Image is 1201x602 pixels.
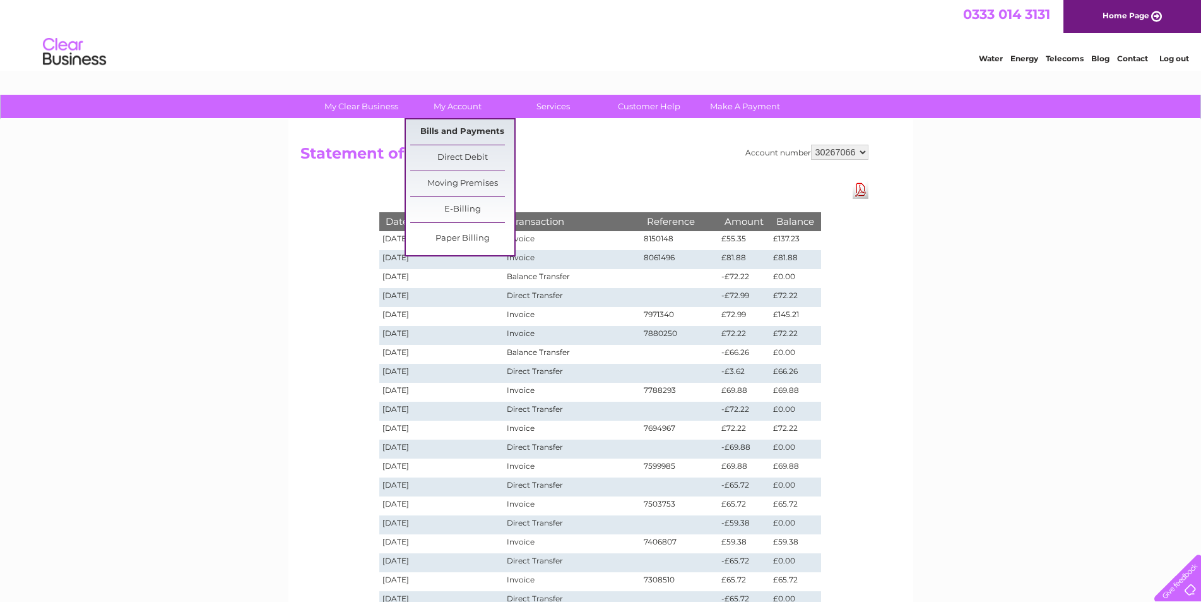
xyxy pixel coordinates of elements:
[718,553,770,572] td: -£65.72
[300,145,868,169] h2: Statement of Accounts
[718,326,770,345] td: £72.22
[770,345,820,364] td: £0.00
[641,421,719,440] td: 7694967
[770,269,820,288] td: £0.00
[379,421,504,440] td: [DATE]
[504,459,640,478] td: Invoice
[597,95,701,118] a: Customer Help
[718,212,770,231] th: Amount
[1159,54,1189,63] a: Log out
[718,497,770,515] td: £65.72
[963,6,1050,22] a: 0333 014 3131
[770,212,820,231] th: Balance
[718,572,770,591] td: £65.72
[641,497,719,515] td: 7503753
[770,326,820,345] td: £72.22
[379,250,504,269] td: [DATE]
[379,364,504,383] td: [DATE]
[770,364,820,383] td: £66.26
[501,95,605,118] a: Services
[504,250,640,269] td: Invoice
[379,345,504,364] td: [DATE]
[770,572,820,591] td: £65.72
[504,326,640,345] td: Invoice
[1091,54,1109,63] a: Blog
[405,95,509,118] a: My Account
[504,402,640,421] td: Direct Transfer
[379,534,504,553] td: [DATE]
[718,231,770,250] td: £55.35
[379,515,504,534] td: [DATE]
[770,515,820,534] td: £0.00
[379,402,504,421] td: [DATE]
[379,553,504,572] td: [DATE]
[770,231,820,250] td: £137.23
[1117,54,1148,63] a: Contact
[718,288,770,307] td: -£72.99
[504,345,640,364] td: Balance Transfer
[504,478,640,497] td: Direct Transfer
[641,307,719,326] td: 7971340
[718,364,770,383] td: -£3.62
[379,478,504,497] td: [DATE]
[718,383,770,402] td: £69.88
[718,402,770,421] td: -£72.22
[504,553,640,572] td: Direct Transfer
[504,440,640,459] td: Direct Transfer
[770,459,820,478] td: £69.88
[504,497,640,515] td: Invoice
[718,345,770,364] td: -£66.26
[379,572,504,591] td: [DATE]
[718,250,770,269] td: £81.88
[770,421,820,440] td: £72.22
[379,269,504,288] td: [DATE]
[770,478,820,497] td: £0.00
[504,572,640,591] td: Invoice
[718,459,770,478] td: £69.88
[641,250,719,269] td: 8061496
[379,459,504,478] td: [DATE]
[410,171,514,196] a: Moving Premises
[979,54,1003,63] a: Water
[504,534,640,553] td: Invoice
[303,7,899,61] div: Clear Business is a trading name of Verastar Limited (registered in [GEOGRAPHIC_DATA] No. 3667643...
[504,421,640,440] td: Invoice
[379,307,504,326] td: [DATE]
[410,145,514,171] a: Direct Debit
[718,515,770,534] td: -£59.38
[641,326,719,345] td: 7880250
[641,534,719,553] td: 7406807
[504,383,640,402] td: Invoice
[410,197,514,222] a: E-Billing
[745,145,868,160] div: Account number
[770,307,820,326] td: £145.21
[770,440,820,459] td: £0.00
[504,288,640,307] td: Direct Transfer
[379,440,504,459] td: [DATE]
[504,212,640,231] th: Transaction
[379,383,504,402] td: [DATE]
[770,402,820,421] td: £0.00
[504,231,640,250] td: Invoice
[641,459,719,478] td: 7599985
[693,95,797,118] a: Make A Payment
[718,478,770,497] td: -£65.72
[770,553,820,572] td: £0.00
[718,440,770,459] td: -£69.88
[770,288,820,307] td: £72.22
[379,212,504,231] th: Date
[770,250,820,269] td: £81.88
[42,33,107,71] img: logo.png
[718,307,770,326] td: £72.99
[718,421,770,440] td: £72.22
[504,364,640,383] td: Direct Transfer
[379,288,504,307] td: [DATE]
[1010,54,1038,63] a: Energy
[410,119,514,145] a: Bills and Payments
[770,534,820,553] td: £59.38
[410,226,514,251] a: Paper Billing
[770,497,820,515] td: £65.72
[853,181,868,199] a: Download Pdf
[504,515,640,534] td: Direct Transfer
